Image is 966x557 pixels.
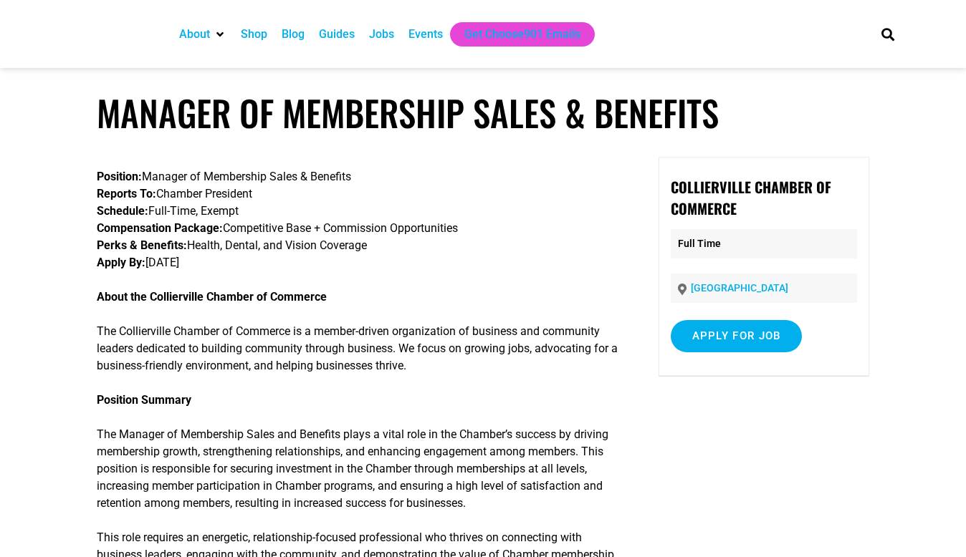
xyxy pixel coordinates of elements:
div: About [172,22,234,47]
a: Jobs [369,26,394,43]
a: Blog [282,26,305,43]
strong: Perks & Benefits: [97,238,187,252]
h1: Manager of Membership Sales & Benefits [97,92,869,134]
p: Manager of Membership Sales & Benefits Chamber President Full-Time, Exempt Competitive Base + Com... [97,168,620,271]
strong: About the Collierville Chamber of Commerce [97,290,327,304]
strong: Apply By: [97,256,145,269]
a: Events [408,26,443,43]
p: The Collierville Chamber of Commerce is a member-driven organization of business and community le... [97,323,620,374]
a: Get Choose901 Emails [464,26,580,43]
strong: Schedule: [97,204,148,218]
div: Search [876,22,900,46]
a: [GEOGRAPHIC_DATA] [691,282,788,294]
nav: Main nav [172,22,857,47]
strong: Collierville Chamber of Commerce [671,176,831,219]
strong: Compensation Package: [97,221,223,235]
strong: Reports To: [97,187,156,200]
p: The Manager of Membership Sales and Benefits plays a vital role in the Chamber’s success by drivi... [97,426,620,512]
strong: Position Summary [97,393,191,407]
a: Shop [241,26,267,43]
a: Guides [319,26,355,43]
input: Apply for job [671,320,803,352]
a: About [179,26,210,43]
p: Full Time [671,229,858,258]
strong: Position: [97,170,142,183]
